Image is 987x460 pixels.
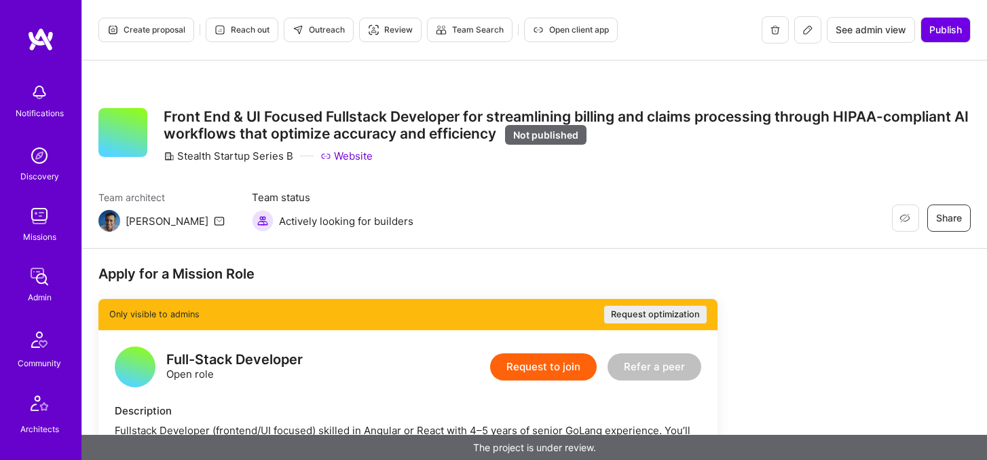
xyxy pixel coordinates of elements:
div: The project is under review. [81,435,987,460]
i: icon Mail [214,215,225,226]
button: Share [927,205,971,232]
button: Outreach [284,18,354,42]
div: Stealth Startup Series B [164,149,293,163]
div: Only visible to admins [98,299,718,330]
button: Review [359,18,422,42]
i: icon CompanyGray [164,151,174,162]
button: Reach out [206,18,278,42]
img: bell [26,79,53,106]
span: Outreach [293,24,345,36]
span: Review [368,24,413,36]
img: teamwork [26,202,53,230]
img: logo [27,27,54,52]
span: Team architect [98,190,225,205]
div: Description [115,404,701,418]
span: Open client app [533,24,609,36]
i: icon Proposal [107,24,118,35]
span: Share [936,211,962,225]
img: Community [23,323,56,356]
img: discovery [26,142,53,169]
button: See admin view [827,17,915,43]
button: Refer a peer [608,353,701,381]
button: Create proposal [98,18,194,42]
div: Architects [20,422,59,436]
span: Reach out [215,24,269,36]
img: admin teamwork [26,263,53,290]
div: Notifications [16,106,64,120]
img: Team Architect [98,210,120,232]
div: Not published [505,125,586,145]
div: Community [18,356,61,370]
div: Full-Stack Developer [166,353,303,367]
h3: Front End & UI Focused Fullstack Developer for streamlining billing and claims processing through... [164,108,971,143]
span: Team status [252,190,413,205]
img: Architects [23,389,56,422]
span: Actively looking for builders [279,214,413,228]
span: Publish [929,23,962,37]
span: See admin view [836,23,906,37]
span: Team Search [436,24,504,36]
span: Create proposal [107,24,185,36]
div: Missions [23,230,56,244]
button: Publish [920,17,971,43]
div: Apply for a Mission Role [98,265,718,283]
div: Open role [166,353,303,381]
button: Request to join [490,353,597,381]
div: Admin [28,290,52,304]
i: icon Targeter [368,24,379,35]
button: Request optimization [604,306,707,323]
div: [PERSON_NAME] [126,214,208,228]
img: Actively looking for builders [252,210,274,232]
div: Discovery [20,169,59,183]
a: Website [320,149,373,163]
button: Team Search [427,18,513,42]
i: icon EyeClosed [899,213,910,224]
button: Open client app [524,18,618,42]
